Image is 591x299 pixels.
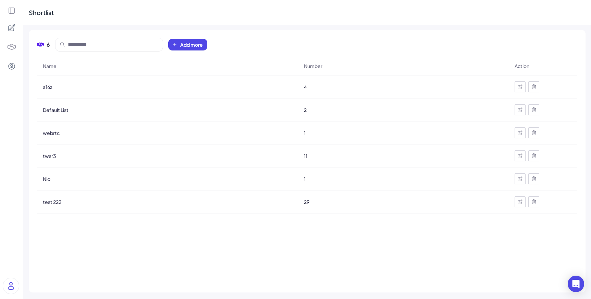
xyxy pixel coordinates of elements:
span: 29 [304,198,309,205]
span: 4 [304,83,307,90]
span: 1 [304,129,306,136]
span: Action [515,62,529,69]
span: 6 [47,41,50,49]
span: Default List [43,106,69,113]
span: Nio [43,175,50,182]
span: Number [304,62,322,69]
span: test 222 [43,198,61,205]
span: Add more [180,41,203,48]
span: 1 [304,175,306,182]
img: user_logo.png [3,278,19,294]
img: 4blF7nbYMBMHBwcHBwcHBwcHBwcHBwcHB4es+Bd0DLy0SdzEZwAAAABJRU5ErkJggg== [7,42,16,52]
div: Shortlist [29,8,54,17]
span: Name [43,62,57,69]
span: 11 [304,152,307,159]
span: 2 [304,106,307,113]
button: Add more [168,39,207,50]
span: webrtc [43,129,60,136]
span: twsr3 [43,152,56,159]
div: Open Intercom Messenger [568,276,584,292]
span: a16z [43,83,52,90]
